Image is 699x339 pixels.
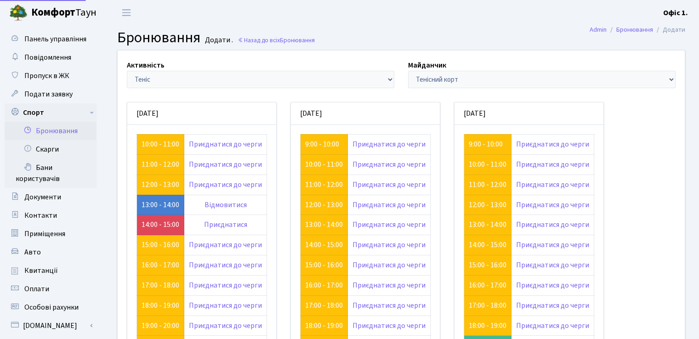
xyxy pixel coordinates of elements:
[352,260,426,270] a: Приєднатися до черги
[305,240,343,250] a: 14:00 - 15:00
[5,225,97,243] a: Приміщення
[516,240,589,250] a: Приєднатися до черги
[127,60,165,71] label: Активність
[469,159,506,169] a: 10:00 - 11:00
[469,139,503,149] a: 9:00 - 10:00
[205,200,247,210] a: Відмовитися
[142,321,179,331] a: 19:00 - 20:00
[5,103,97,122] a: Спорт
[142,220,179,230] a: 14:00 - 15:00
[516,220,589,230] a: Приєднатися до черги
[305,300,343,311] a: 17:00 - 18:00
[663,8,688,18] b: Офіс 1.
[142,280,179,290] a: 17:00 - 18:00
[469,321,506,331] a: 18:00 - 19:00
[352,280,426,290] a: Приєднатися до черги
[516,139,589,149] a: Приєднатися до черги
[352,139,426,149] a: Приєднатися до черги
[189,300,262,311] a: Приєднатися до черги
[352,220,426,230] a: Приєднатися до черги
[5,48,97,67] a: Повідомлення
[305,200,343,210] a: 12:00 - 13:00
[653,25,685,35] li: Додати
[5,140,97,158] a: Скарги
[590,25,607,34] a: Admin
[142,240,179,250] a: 15:00 - 16:00
[516,300,589,311] a: Приєднатися до черги
[189,180,262,190] a: Приєднатися до черги
[469,220,506,230] a: 13:00 - 14:00
[352,321,426,331] a: Приєднатися до черги
[24,89,73,99] span: Подати заявку
[31,5,97,21] span: Таун
[469,300,506,311] a: 17:00 - 18:00
[5,316,97,335] a: [DOMAIN_NAME]
[5,122,97,140] a: Бронювання
[5,30,97,48] a: Панель управління
[189,240,262,250] a: Приєднатися до черги
[408,60,446,71] label: Майданчик
[189,280,262,290] a: Приєднатися до черги
[352,180,426,190] a: Приєднатися до черги
[203,36,233,45] small: Додати .
[24,284,49,294] span: Оплати
[189,260,262,270] a: Приєднатися до черги
[142,300,179,311] a: 18:00 - 19:00
[24,34,86,44] span: Панель управління
[24,229,65,239] span: Приміщення
[352,200,426,210] a: Приєднатися до черги
[5,243,97,261] a: Авто
[5,158,97,188] a: Бани користувачів
[663,7,688,18] a: Офіс 1.
[352,240,426,250] a: Приєднатися до черги
[352,300,426,311] a: Приєднатися до черги
[117,27,200,48] span: Бронювання
[305,260,343,270] a: 15:00 - 16:00
[291,102,440,125] div: [DATE]
[516,180,589,190] a: Приєднатися до черги
[516,321,589,331] a: Приєднатися до черги
[305,220,343,230] a: 13:00 - 14:00
[5,261,97,280] a: Квитанції
[189,139,262,149] a: Приєднатися до черги
[142,159,179,169] a: 11:00 - 12:00
[24,266,58,276] span: Квитанції
[5,206,97,225] a: Контакти
[5,67,97,85] a: Пропуск в ЖК
[280,36,315,45] span: Бронювання
[516,159,589,169] a: Приєднатися до черги
[142,200,179,210] a: 13:00 - 14:00
[24,210,57,220] span: Контакти
[9,4,28,22] img: logo.png
[516,200,589,210] a: Приєднатися до черги
[305,139,339,149] a: 9:00 - 10:00
[469,240,506,250] a: 14:00 - 15:00
[516,260,589,270] a: Приєднатися до черги
[204,220,247,230] a: Приєднатися
[127,102,276,125] div: [DATE]
[305,280,343,290] a: 16:00 - 17:00
[24,52,71,62] span: Повідомлення
[5,85,97,103] a: Подати заявку
[142,180,179,190] a: 12:00 - 13:00
[115,5,138,20] button: Переключити навігацію
[305,180,343,190] a: 11:00 - 12:00
[455,102,603,125] div: [DATE]
[24,247,41,257] span: Авто
[305,321,343,331] a: 18:00 - 19:00
[189,321,262,331] a: Приєднатися до черги
[469,200,506,210] a: 12:00 - 13:00
[5,280,97,298] a: Оплати
[5,188,97,206] a: Документи
[189,159,262,169] a: Приєднатися до черги
[352,159,426,169] a: Приєднатися до черги
[24,192,61,202] span: Документи
[469,180,506,190] a: 11:00 - 12:00
[31,5,75,20] b: Комфорт
[24,71,69,81] span: Пропуск в ЖК
[142,260,179,270] a: 16:00 - 17:00
[238,36,315,45] a: Назад до всіхБронювання
[24,302,79,312] span: Особові рахунки
[616,25,653,34] a: Бронювання
[305,159,343,169] a: 10:00 - 11:00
